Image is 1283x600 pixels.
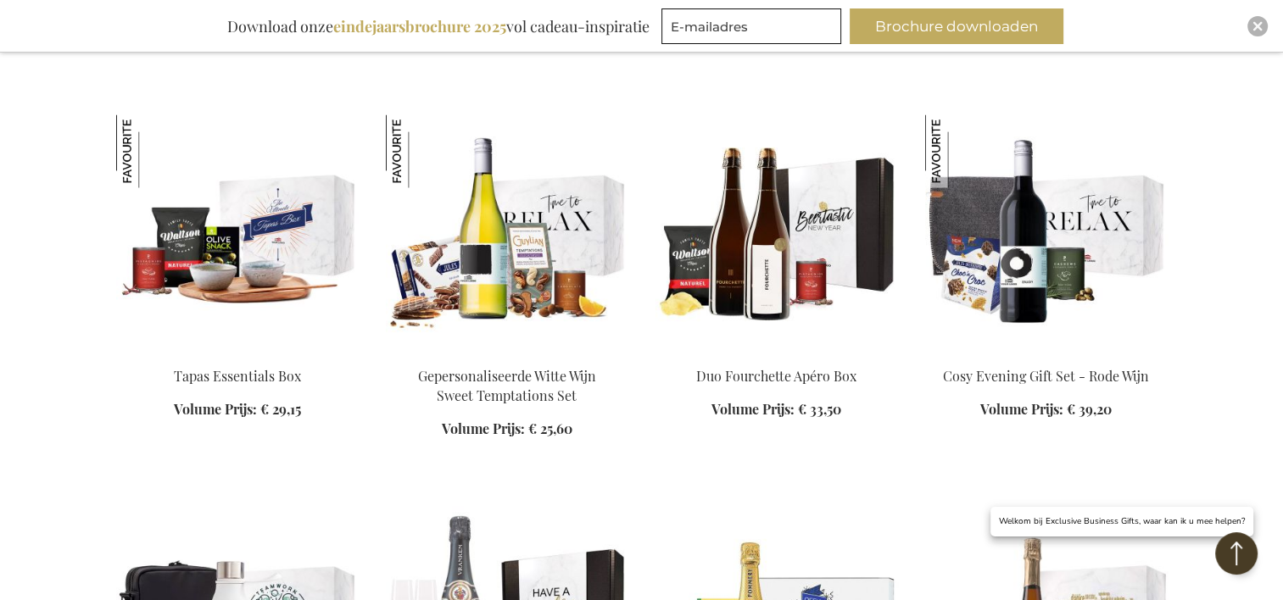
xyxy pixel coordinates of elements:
[220,8,657,44] div: Download onze vol cadeau-inspiratie
[174,399,257,417] span: Volume Prijs:
[1252,21,1263,31] img: Close
[418,366,596,403] a: Gepersonaliseerde Witte Wijn Sweet Temptations Set
[925,114,1168,352] img: Personalised Red Wine - artistic design
[442,419,525,436] span: Volume Prijs:
[943,366,1149,384] a: Cosy Evening Gift Set - Rode Wijn
[386,345,628,361] a: Personalised white wine Gepersonaliseerde Witte Wijn Sweet Temptations Set
[174,399,301,419] a: Volume Prijs: € 29,15
[386,114,459,187] img: Gepersonaliseerde Witte Wijn Sweet Temptations Set
[850,8,1063,44] button: Brochure downloaden
[116,114,189,187] img: Tapas Essentials Box
[655,114,898,352] img: Duo Fourchette Apéro Box
[116,114,359,352] img: Tapas Essentials Box
[925,345,1168,361] a: Personalised Red Wine - artistic design Cosy Evening Gift Set - Rode Wijn
[925,114,998,187] img: Cosy Evening Gift Set - Rode Wijn
[174,366,301,384] a: Tapas Essentials Box
[661,8,846,49] form: marketing offers and promotions
[980,399,1063,417] span: Volume Prijs:
[980,399,1112,419] a: Volume Prijs: € 39,20
[260,399,301,417] span: € 29,15
[528,419,572,436] span: € 25,60
[116,345,359,361] a: Tapas Essentials Box Tapas Essentials Box
[661,8,841,44] input: E-mailadres
[442,419,572,438] a: Volume Prijs: € 25,60
[333,16,506,36] b: eindejaarsbrochure 2025
[1247,16,1268,36] div: Close
[1067,399,1112,417] span: € 39,20
[386,114,628,352] img: Personalised white wine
